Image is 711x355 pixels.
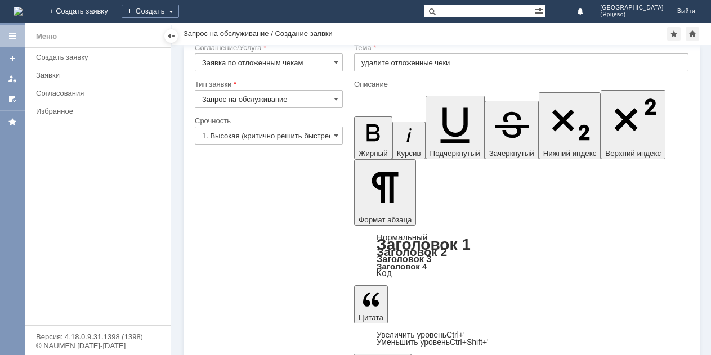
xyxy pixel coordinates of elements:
[36,333,160,340] div: Версия: 4.18.0.9.31.1398 (1398)
[14,7,23,16] a: Перейти на домашнюю страницу
[195,80,341,88] div: Тип заявки
[122,5,179,18] div: Создать
[446,330,465,339] span: Ctrl+'
[600,11,664,18] span: (Ярцево)
[36,107,152,115] div: Избранное
[450,338,489,347] span: Ctrl+Shift+'
[426,96,485,159] button: Подчеркнутый
[354,44,686,51] div: Тема
[195,117,341,124] div: Срочность
[14,7,23,16] img: logo
[36,53,164,61] div: Создать заявку
[543,149,597,158] span: Нижний индекс
[32,84,169,102] a: Согласования
[32,48,169,66] a: Создать заявку
[164,29,178,43] div: Скрыть меню
[377,262,427,271] a: Заголовок 4
[667,27,681,41] div: Добавить в избранное
[354,116,392,159] button: Жирный
[354,159,416,226] button: Формат абзаца
[377,254,431,264] a: Заголовок 3
[377,268,392,278] a: Код
[36,342,160,349] div: © NAUMEN [DATE]-[DATE]
[36,30,57,43] div: Меню
[3,50,21,68] a: Создать заявку
[430,149,480,158] span: Подчеркнутый
[354,331,688,346] div: Цитата
[377,338,489,347] a: Decrease
[3,90,21,108] a: Мои согласования
[534,5,545,16] span: Расширенный поиск
[3,70,21,88] a: Мои заявки
[377,232,427,242] a: Нормальный
[36,89,164,97] div: Согласования
[601,90,665,159] button: Верхний индекс
[392,122,426,159] button: Курсив
[377,245,447,258] a: Заголовок 2
[377,236,471,253] a: Заголовок 1
[359,215,412,224] span: Формат абзаца
[686,27,699,41] div: Сделать домашней страницей
[539,92,601,159] button: Нижний индекс
[184,29,333,38] div: Запрос на обслуживание / Создание заявки
[32,66,169,84] a: Заявки
[605,149,661,158] span: Верхний индекс
[600,5,664,11] span: [GEOGRAPHIC_DATA]
[397,149,421,158] span: Курсив
[359,149,388,158] span: Жирный
[354,233,688,277] div: Формат абзаца
[354,80,686,88] div: Описание
[195,44,341,51] div: Соглашение/Услуга
[36,71,164,79] div: Заявки
[377,330,465,339] a: Increase
[359,313,383,322] span: Цитата
[485,101,539,159] button: Зачеркнутый
[489,149,534,158] span: Зачеркнутый
[354,285,388,323] button: Цитата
